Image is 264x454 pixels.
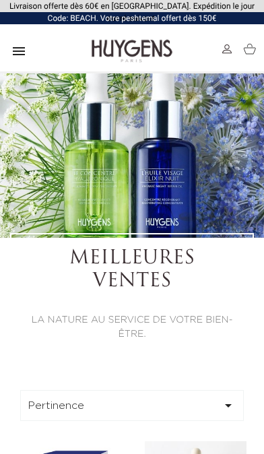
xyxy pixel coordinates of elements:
button: Pertinence [20,390,244,421]
img: Huygens [92,38,172,64]
h1: Meilleures Ventes [30,248,234,293]
i:  [220,397,236,414]
i:  [11,43,27,59]
p: LA NATURE AU SERVICE DE VOTRE BIEN-ÊTRE. [30,313,234,342]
